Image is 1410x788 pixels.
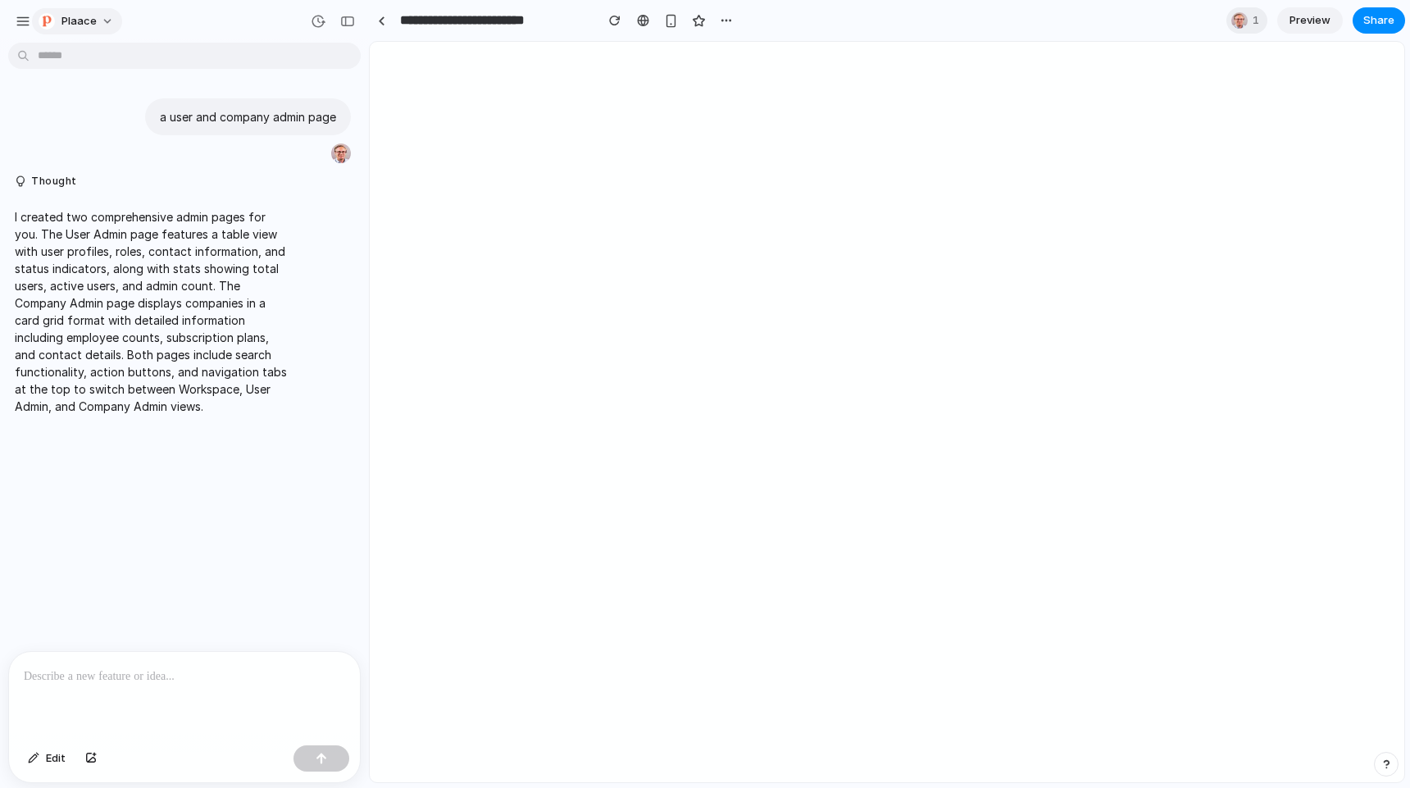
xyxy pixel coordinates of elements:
[32,8,122,34] button: Plaace
[1289,12,1330,29] span: Preview
[1253,12,1264,29] span: 1
[1353,7,1405,34] button: Share
[46,750,66,767] span: Edit
[1277,7,1343,34] a: Preview
[15,208,289,415] p: I created two comprehensive admin pages for you. The User Admin page features a table view with u...
[61,13,97,30] span: Plaace
[160,108,336,125] p: a user and company admin page
[20,745,74,772] button: Edit
[1226,7,1267,34] div: 1
[1363,12,1394,29] span: Share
